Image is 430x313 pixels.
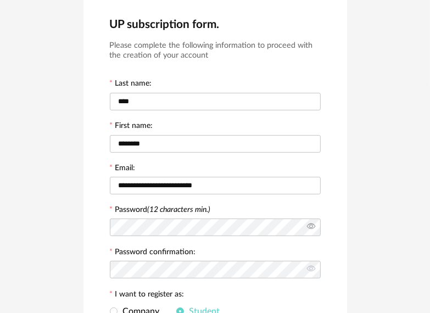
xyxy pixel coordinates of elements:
label: Email: [110,164,136,174]
label: I want to register as: [110,290,185,300]
label: Password [115,206,211,214]
i: (12 characters min.) [148,206,211,214]
label: Last name: [110,80,152,90]
label: First name: [110,122,153,132]
h3: Please complete the following information to proceed with the creation of your account [110,41,321,61]
label: Password confirmation: [110,248,196,258]
h2: UP subscription form. [110,17,321,32]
